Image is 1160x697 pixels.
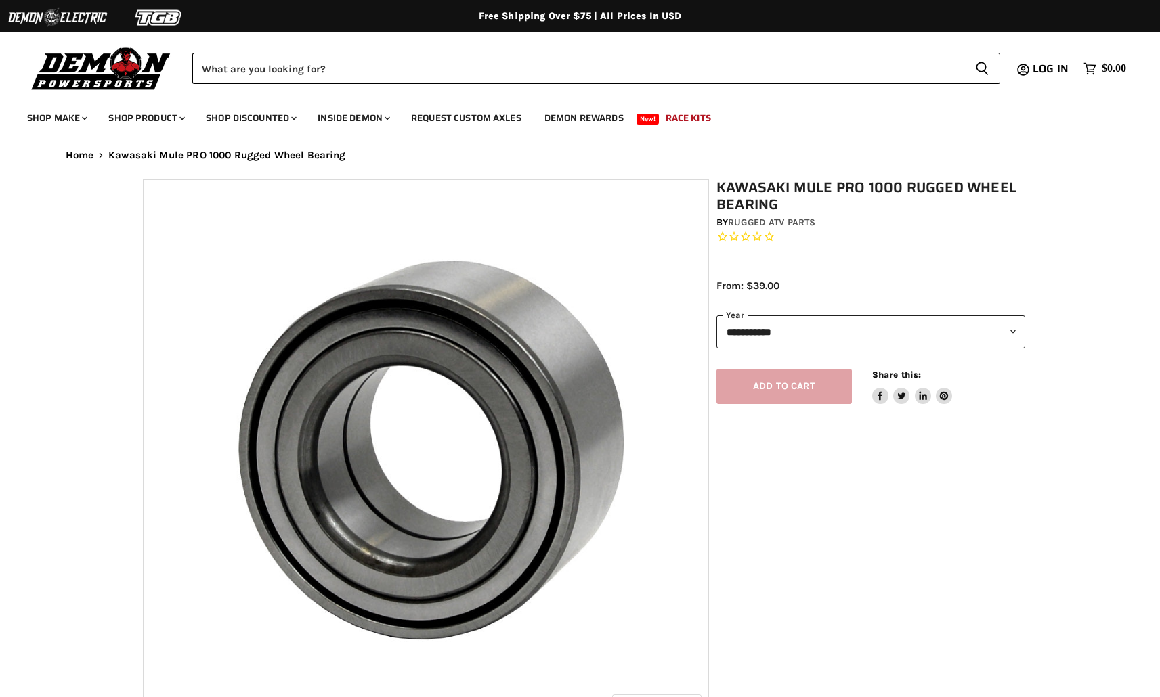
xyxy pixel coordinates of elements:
[637,114,660,125] span: New!
[716,230,1025,244] span: Rated 0.0 out of 5 stars 0 reviews
[66,150,94,161] a: Home
[7,5,108,30] img: Demon Electric Logo 2
[964,53,1000,84] button: Search
[656,104,721,132] a: Race Kits
[716,179,1025,213] h1: Kawasaki Mule PRO 1000 Rugged Wheel Bearing
[307,104,398,132] a: Inside Demon
[17,99,1123,132] ul: Main menu
[872,369,953,405] aside: Share this:
[534,104,634,132] a: Demon Rewards
[716,279,779,292] span: From: $39.00
[1027,63,1077,75] a: Log in
[98,104,193,132] a: Shop Product
[39,10,1122,22] div: Free Shipping Over $75 | All Prices In USD
[27,44,175,92] img: Demon Powersports
[872,369,921,380] span: Share this:
[1033,60,1069,77] span: Log in
[108,5,210,30] img: TGB Logo 2
[192,53,1000,84] form: Product
[716,215,1025,230] div: by
[17,104,95,132] a: Shop Make
[108,150,345,161] span: Kawasaki Mule PRO 1000 Rugged Wheel Bearing
[401,104,532,132] a: Request Custom Axles
[1102,62,1126,75] span: $0.00
[716,315,1025,348] select: year
[728,217,815,228] a: Rugged ATV Parts
[192,53,964,84] input: Search
[196,104,305,132] a: Shop Discounted
[39,150,1122,161] nav: Breadcrumbs
[1077,59,1133,78] a: $0.00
